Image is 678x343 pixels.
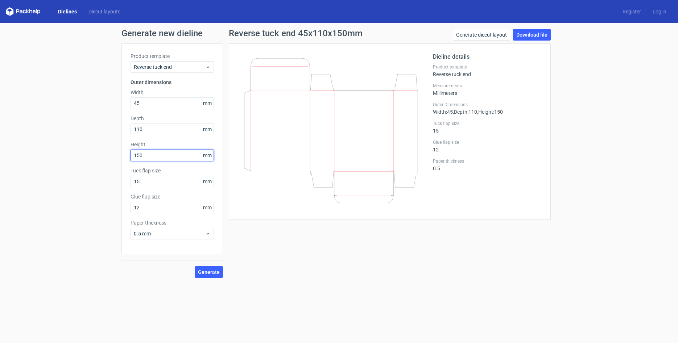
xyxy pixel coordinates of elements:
[433,158,542,164] label: Paper thickness
[453,109,477,115] span: , Depth : 110
[433,53,542,61] h2: Dieline details
[433,121,542,126] label: Tuck flap size
[453,29,510,41] a: Generate diecut layout
[433,109,453,115] span: Width : 45
[201,98,214,109] span: mm
[131,193,214,200] label: Glue flap size
[134,63,205,71] span: Reverse tuck end
[198,269,220,275] span: Generate
[121,29,557,38] h1: Generate new dieline
[131,89,214,96] label: Width
[513,29,551,41] a: Download file
[131,53,214,60] label: Product template
[433,102,542,108] label: Outer Dimensions
[134,230,205,237] span: 0.5 mm
[433,64,542,70] label: Product template
[433,64,542,77] div: Reverse tuck end
[433,139,542,145] label: Glue flap size
[433,121,542,134] div: 15
[83,8,126,15] a: Diecut layouts
[131,141,214,148] label: Height
[195,266,223,278] button: Generate
[201,176,214,187] span: mm
[131,167,214,174] label: Tuck flap size
[131,79,214,86] h3: Outer dimensions
[477,109,503,115] span: , Height : 150
[201,202,214,213] span: mm
[229,29,363,38] h1: Reverse tuck end 45x110x150mm
[647,8,672,15] a: Log in
[433,158,542,171] div: 0.5
[131,219,214,226] label: Paper thickness
[201,124,214,135] span: mm
[433,139,542,152] div: 12
[131,115,214,122] label: Depth
[433,83,542,96] div: Millimeters
[433,83,542,89] label: Measurements
[617,8,647,15] a: Register
[52,8,83,15] a: Dielines
[201,150,214,161] span: mm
